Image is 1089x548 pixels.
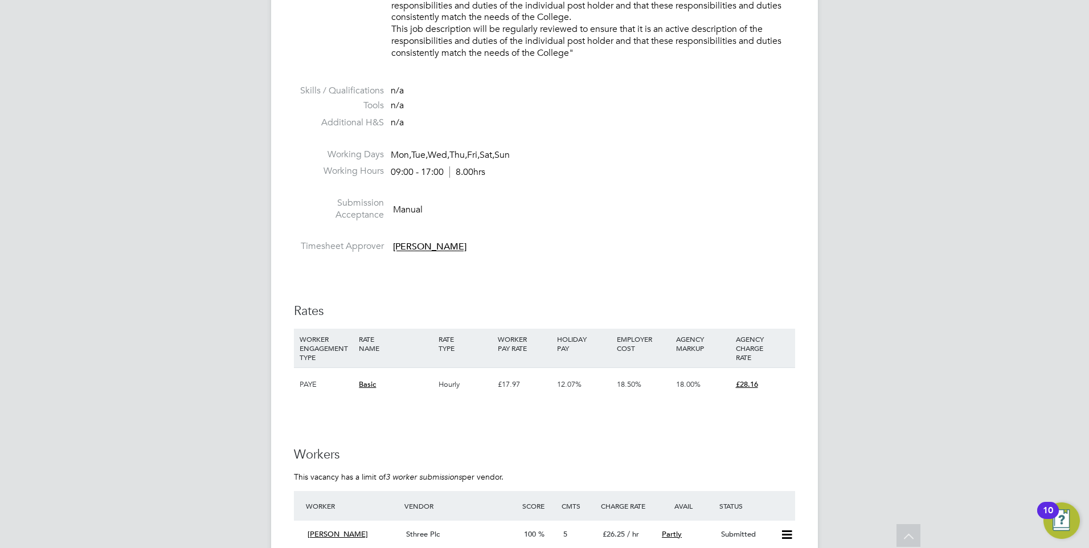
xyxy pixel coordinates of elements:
h3: Workers [294,447,795,463]
span: [PERSON_NAME] [393,242,466,253]
span: Mon, [391,149,411,161]
span: 12.07% [557,379,582,389]
span: 18.00% [676,379,701,389]
div: Hourly [436,368,495,401]
button: Open Resource Center, 10 new notifications [1043,502,1080,539]
div: HOLIDAY PAY [554,329,613,358]
div: RATE TYPE [436,329,495,358]
div: PAYE [297,368,356,401]
span: £28.16 [736,379,758,389]
em: 3 worker submissions [386,472,462,482]
label: Additional H&S [294,117,384,129]
span: Wed, [428,149,449,161]
label: Submission Acceptance [294,197,384,221]
div: 09:00 - 17:00 [391,166,485,178]
span: Manual [393,204,423,215]
label: Skills / Qualifications [294,85,384,97]
div: Status [717,496,795,516]
span: n/a [391,100,404,111]
span: Thu, [449,149,467,161]
span: £26.25 [603,529,625,539]
div: Cmts [559,496,598,516]
div: Worker [303,496,402,516]
div: AGENCY MARKUP [673,329,732,358]
div: WORKER PAY RATE [495,329,554,358]
div: Score [519,496,559,516]
div: Submitted [717,525,776,544]
span: Sun [494,149,510,161]
div: 10 [1043,510,1053,525]
label: Tools [294,100,384,112]
label: Working Hours [294,165,384,177]
span: 18.50% [617,379,641,389]
div: Charge Rate [598,496,657,516]
span: Tue, [411,149,428,161]
span: / hr [627,529,639,539]
span: Partly [662,529,682,539]
span: n/a [391,117,404,128]
div: Vendor [402,496,519,516]
span: Sat, [480,149,494,161]
p: This vacancy has a limit of per vendor. [294,472,795,482]
span: n/a [391,85,404,96]
div: Avail [657,496,717,516]
span: 8.00hrs [449,166,485,178]
label: Working Days [294,149,384,161]
div: EMPLOYER COST [614,329,673,358]
span: Sthree Plc [406,529,440,539]
div: AGENCY CHARGE RATE [733,329,792,367]
div: WORKER ENGAGEMENT TYPE [297,329,356,367]
label: Timesheet Approver [294,240,384,252]
div: RATE NAME [356,329,435,358]
span: 100 [524,529,536,539]
span: Fri, [467,149,480,161]
h3: Rates [294,303,795,320]
span: Basic [359,379,376,389]
span: [PERSON_NAME] [308,529,368,539]
span: 5 [563,529,567,539]
div: £17.97 [495,368,554,401]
